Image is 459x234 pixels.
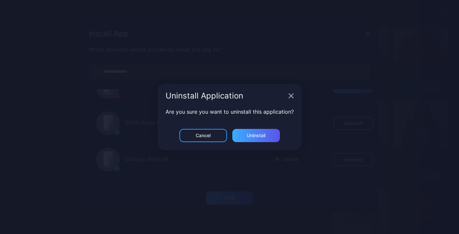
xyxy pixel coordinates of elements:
div: Uninstall Application [166,92,286,100]
button: Cancel [179,129,227,142]
div: Uninstall [247,133,265,138]
div: Cancel [196,133,210,138]
p: Are you sure you want to uninstall this application? [166,108,294,116]
button: Uninstall [232,129,280,142]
